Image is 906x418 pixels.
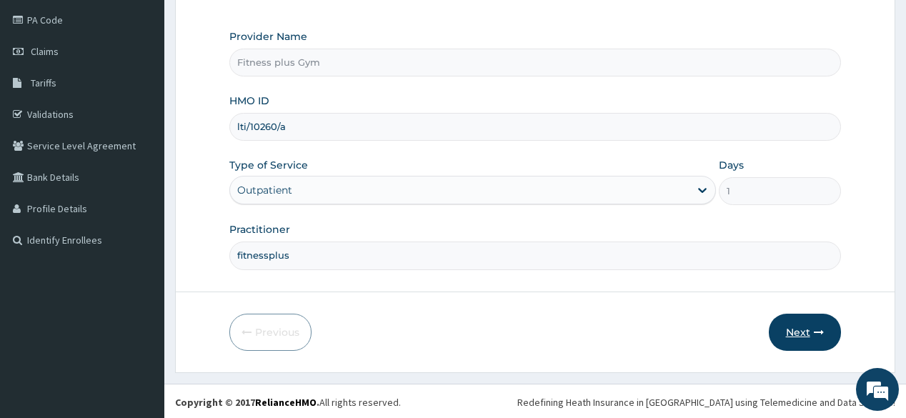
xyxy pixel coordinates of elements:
label: Days [719,158,744,172]
button: Next [769,314,841,351]
img: d_794563401_company_1708531726252_794563401 [26,71,58,107]
strong: Copyright © 2017 . [175,396,319,409]
div: Chat with us now [74,80,240,99]
button: Previous [229,314,312,351]
div: Redefining Heath Insurance in [GEOGRAPHIC_DATA] using Telemedicine and Data Science! [517,395,895,409]
input: Enter Name [229,242,840,269]
label: Practitioner [229,222,290,237]
span: We're online! [83,121,197,265]
a: RelianceHMO [255,396,317,409]
label: HMO ID [229,94,269,108]
textarea: Type your message and hit 'Enter' [7,272,272,322]
span: Claims [31,45,59,58]
label: Type of Service [229,158,308,172]
input: Enter HMO ID [229,113,840,141]
span: Tariffs [31,76,56,89]
label: Provider Name [229,29,307,44]
div: Minimize live chat window [234,7,269,41]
